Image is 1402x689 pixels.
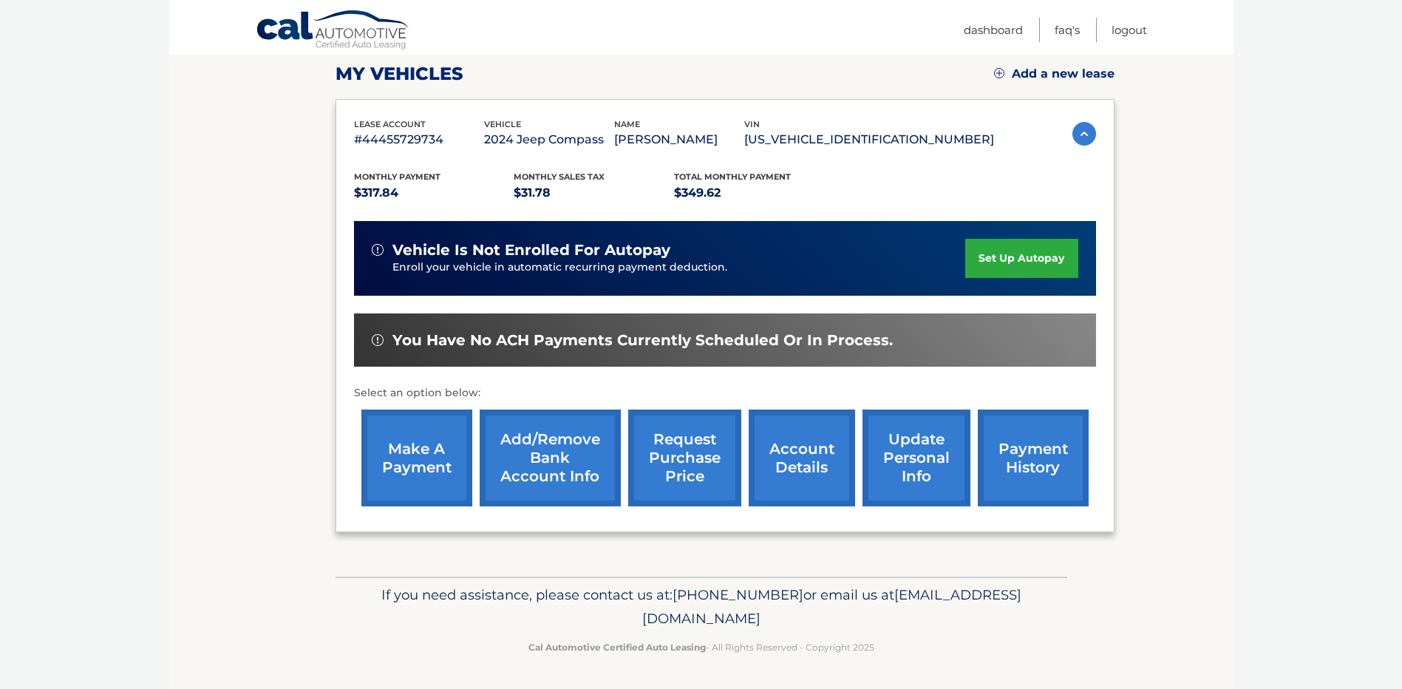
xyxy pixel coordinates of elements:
span: [EMAIL_ADDRESS][DOMAIN_NAME] [642,586,1021,627]
p: Enroll your vehicle in automatic recurring payment deduction. [392,259,966,276]
span: vehicle is not enrolled for autopay [392,241,670,259]
a: Add a new lease [994,67,1115,81]
h2: my vehicles [336,63,463,85]
a: Logout [1112,18,1147,42]
img: add.svg [994,68,1004,78]
strong: Cal Automotive Certified Auto Leasing [528,642,706,653]
a: Dashboard [964,18,1023,42]
span: Monthly Payment [354,172,440,182]
p: - All Rights Reserved - Copyright 2025 [345,639,1058,655]
span: vehicle [484,119,521,129]
a: Cal Automotive [256,10,411,52]
span: You have no ACH payments currently scheduled or in process. [392,331,893,350]
img: alert-white.svg [372,334,384,346]
a: set up autopay [965,239,1078,278]
p: Select an option below: [354,384,1096,402]
span: lease account [354,119,426,129]
p: $31.78 [514,183,674,203]
p: [US_VEHICLE_IDENTIFICATION_NUMBER] [744,129,994,150]
p: $349.62 [674,183,834,203]
a: request purchase price [628,410,741,506]
span: vin [744,119,760,129]
p: 2024 Jeep Compass [484,129,614,150]
a: FAQ's [1055,18,1080,42]
a: update personal info [862,410,970,506]
p: [PERSON_NAME] [614,129,744,150]
img: accordion-active.svg [1072,122,1096,146]
a: Add/Remove bank account info [480,410,621,506]
p: If you need assistance, please contact us at: or email us at [345,583,1058,631]
img: alert-white.svg [372,244,384,256]
span: [PHONE_NUMBER] [673,586,803,603]
a: payment history [978,410,1089,506]
p: #44455729734 [354,129,484,150]
span: name [614,119,640,129]
span: Total Monthly Payment [674,172,791,182]
a: account details [749,410,855,506]
a: make a payment [361,410,472,506]
p: $317.84 [354,183,514,203]
span: Monthly sales Tax [514,172,605,182]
